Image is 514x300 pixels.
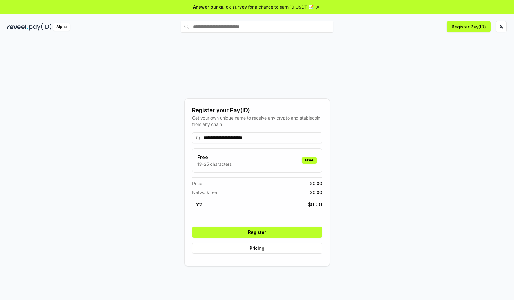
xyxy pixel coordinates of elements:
span: Answer our quick survey [193,4,247,10]
div: Register your Pay(ID) [192,106,322,115]
img: reveel_dark [7,23,28,31]
h3: Free [197,154,232,161]
span: $ 0.00 [308,201,322,208]
span: $ 0.00 [310,189,322,196]
button: Register Pay(ID) [447,21,491,32]
span: Price [192,180,202,187]
div: Free [302,157,317,164]
button: Register [192,227,322,238]
p: 13-25 characters [197,161,232,167]
span: Total [192,201,204,208]
span: for a chance to earn 10 USDT 📝 [248,4,314,10]
button: Pricing [192,243,322,254]
div: Get your own unique name to receive any crypto and stablecoin, from any chain [192,115,322,127]
div: Alpha [53,23,70,31]
span: Network fee [192,189,217,196]
span: $ 0.00 [310,180,322,187]
img: pay_id [29,23,52,31]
